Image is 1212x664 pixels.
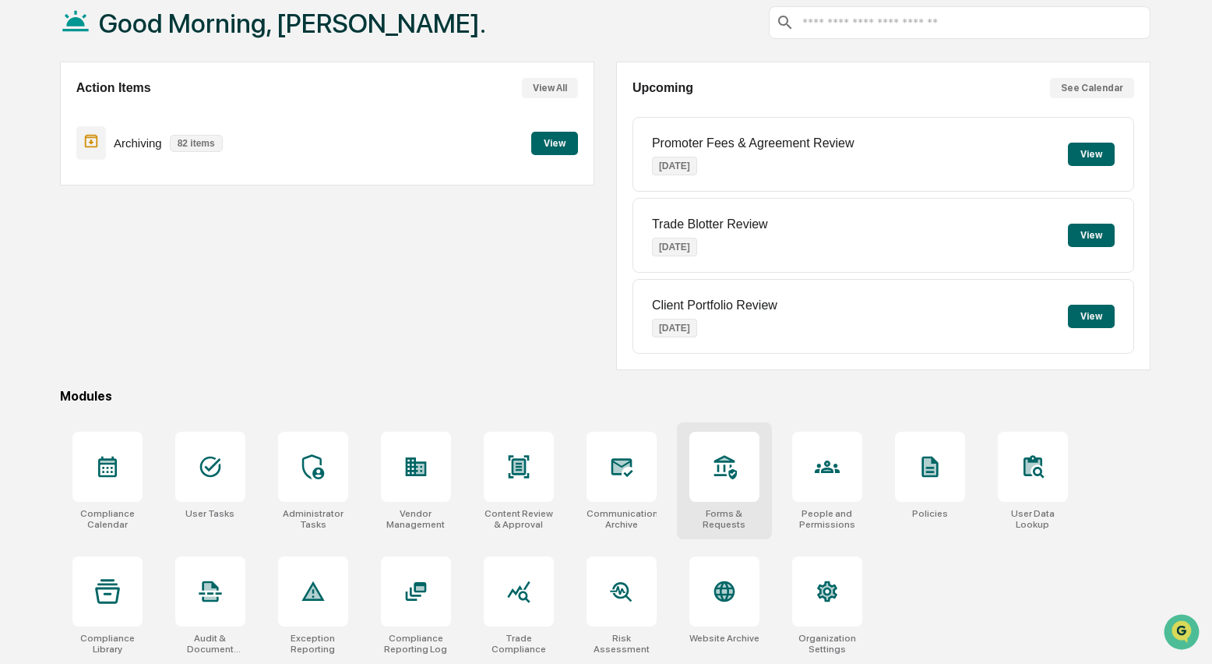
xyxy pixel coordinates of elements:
[129,196,193,212] span: Attestations
[632,81,693,95] h2: Upcoming
[652,319,697,337] p: [DATE]
[31,196,100,212] span: Preclearance
[170,135,223,152] p: 82 items
[652,136,854,150] p: Promoter Fees & Agreement Review
[689,508,759,530] div: Forms & Requests
[1068,143,1115,166] button: View
[16,228,28,240] div: 🔎
[484,633,554,655] div: Trade Compliance
[792,633,862,655] div: Organization Settings
[652,238,697,256] p: [DATE]
[31,226,98,242] span: Data Lookup
[587,633,657,655] div: Risk Assessment
[16,198,28,210] div: 🖐️
[381,633,451,655] div: Compliance Reporting Log
[60,389,1150,404] div: Modules
[107,190,199,218] a: 🗄️Attestations
[1068,224,1115,247] button: View
[9,220,104,248] a: 🔎Data Lookup
[652,298,777,313] p: Client Portfolio Review
[1068,305,1115,328] button: View
[1050,78,1134,98] button: See Calendar
[912,508,948,519] div: Policies
[652,157,697,175] p: [DATE]
[1162,613,1204,655] iframe: Open customer support
[72,508,143,530] div: Compliance Calendar
[72,633,143,655] div: Compliance Library
[652,217,768,231] p: Trade Blotter Review
[689,633,759,644] div: Website Archive
[99,8,486,39] h1: Good Morning, [PERSON_NAME].
[53,135,197,147] div: We're available if you need us!
[113,198,125,210] div: 🗄️
[16,119,44,147] img: 1746055101610-c473b297-6a78-478c-a979-82029cc54cd1
[522,78,578,98] button: View All
[381,508,451,530] div: Vendor Management
[114,136,162,150] p: Archiving
[278,633,348,655] div: Exception Reporting
[484,508,554,530] div: Content Review & Approval
[998,508,1068,530] div: User Data Lookup
[278,508,348,530] div: Administrator Tasks
[110,263,188,276] a: Powered byPylon
[185,508,234,519] div: User Tasks
[155,264,188,276] span: Pylon
[792,508,862,530] div: People and Permissions
[9,190,107,218] a: 🖐️Preclearance
[76,81,151,95] h2: Action Items
[531,135,578,150] a: View
[53,119,255,135] div: Start new chat
[175,633,245,655] div: Audit & Document Logs
[16,33,284,58] p: How can we help?
[531,132,578,155] button: View
[587,508,657,530] div: Communications Archive
[265,124,284,143] button: Start new chat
